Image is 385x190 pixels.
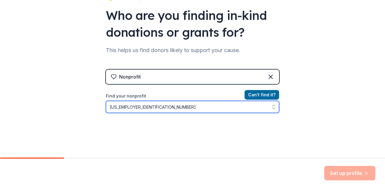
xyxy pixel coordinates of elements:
button: Can't find it? [245,90,279,100]
div: Nonprofit [119,73,141,80]
div: Who are you finding in-kind donations or grants for? [106,7,279,41]
input: Search by name, EIN, or city [106,101,279,113]
label: Find your nonprofit [106,92,279,100]
div: This helps us find donors likely to support your cause. [106,45,279,55]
